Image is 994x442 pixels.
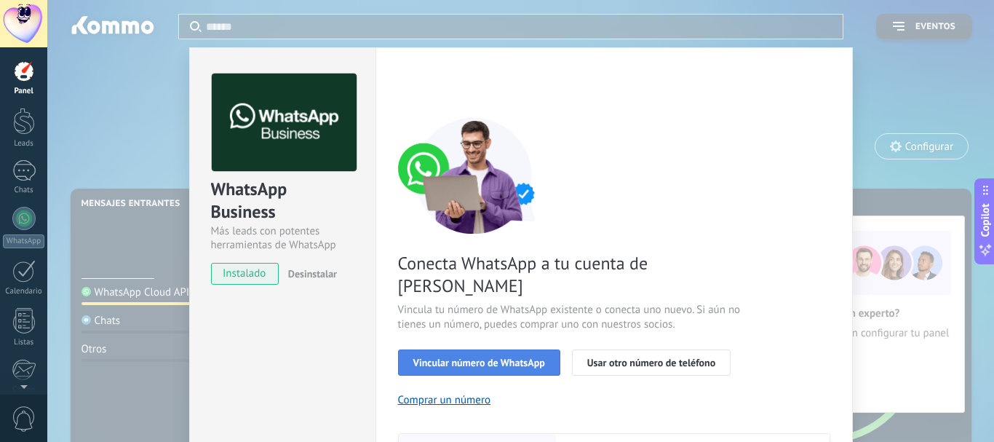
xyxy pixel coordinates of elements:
div: Panel [3,87,45,96]
div: WhatsApp [3,234,44,248]
button: Usar otro número de teléfono [572,350,731,376]
span: Desinstalar [288,267,337,280]
div: Listas [3,338,45,347]
span: Vincula tu número de WhatsApp existente o conecta uno nuevo. Si aún no tienes un número, puedes c... [398,303,744,332]
div: Más leads con potentes herramientas de WhatsApp [211,224,354,252]
img: connect number [398,117,551,234]
img: logo_main.png [212,74,357,172]
span: Conecta WhatsApp a tu cuenta de [PERSON_NAME] [398,252,744,297]
div: Leads [3,139,45,149]
button: Desinstalar [282,263,337,285]
button: Comprar un número [398,393,491,407]
button: Vincular número de WhatsApp [398,350,560,376]
span: Copilot [978,203,993,237]
span: Usar otro número de teléfono [587,358,715,368]
div: Calendario [3,287,45,296]
div: WhatsApp Business [211,178,354,224]
span: Vincular número de WhatsApp [413,358,545,368]
div: Chats [3,186,45,195]
span: instalado [212,263,278,285]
